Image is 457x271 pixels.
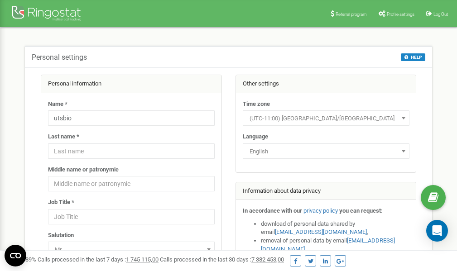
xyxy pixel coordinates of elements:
[48,100,67,109] label: Name *
[41,75,221,93] div: Personal information
[243,133,268,141] label: Language
[48,198,74,207] label: Job Title *
[246,112,406,125] span: (UTC-11:00) Pacific/Midway
[426,220,448,242] div: Open Intercom Messenger
[48,242,215,257] span: Mr.
[261,237,409,253] li: removal of personal data by email ,
[339,207,383,214] strong: you can request:
[48,133,79,141] label: Last name *
[48,209,215,224] input: Job Title
[38,256,159,263] span: Calls processed in the last 7 days :
[48,231,74,240] label: Salutation
[387,12,414,17] span: Profile settings
[303,207,338,214] a: privacy policy
[48,110,215,126] input: Name
[160,256,284,263] span: Calls processed in the last 30 days :
[251,256,284,263] u: 7 382 453,00
[32,53,87,62] h5: Personal settings
[48,176,215,191] input: Middle name or patronymic
[243,110,409,126] span: (UTC-11:00) Pacific/Midway
[236,182,416,200] div: Information about data privacy
[261,220,409,237] li: download of personal data shared by email ,
[48,166,119,174] label: Middle name or patronymic
[243,100,270,109] label: Time zone
[51,243,212,256] span: Mr.
[401,53,425,61] button: HELP
[5,245,26,266] button: Open CMP widget
[336,12,367,17] span: Referral program
[48,143,215,159] input: Last name
[275,228,367,235] a: [EMAIL_ADDRESS][DOMAIN_NAME]
[246,145,406,158] span: English
[433,12,448,17] span: Log Out
[243,143,409,159] span: English
[243,207,302,214] strong: In accordance with our
[126,256,159,263] u: 1 745 115,00
[236,75,416,93] div: Other settings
